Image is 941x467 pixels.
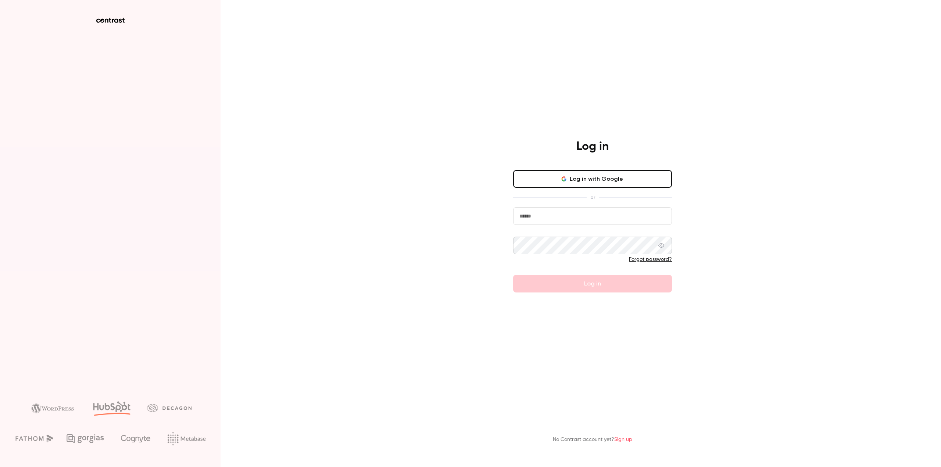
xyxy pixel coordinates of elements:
p: No Contrast account yet? [553,436,632,443]
h4: Log in [576,139,609,154]
a: Sign up [614,437,632,442]
img: decagon [147,404,192,412]
a: Forgot password? [629,257,672,262]
span: or [587,194,599,201]
button: Log in with Google [513,170,672,188]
